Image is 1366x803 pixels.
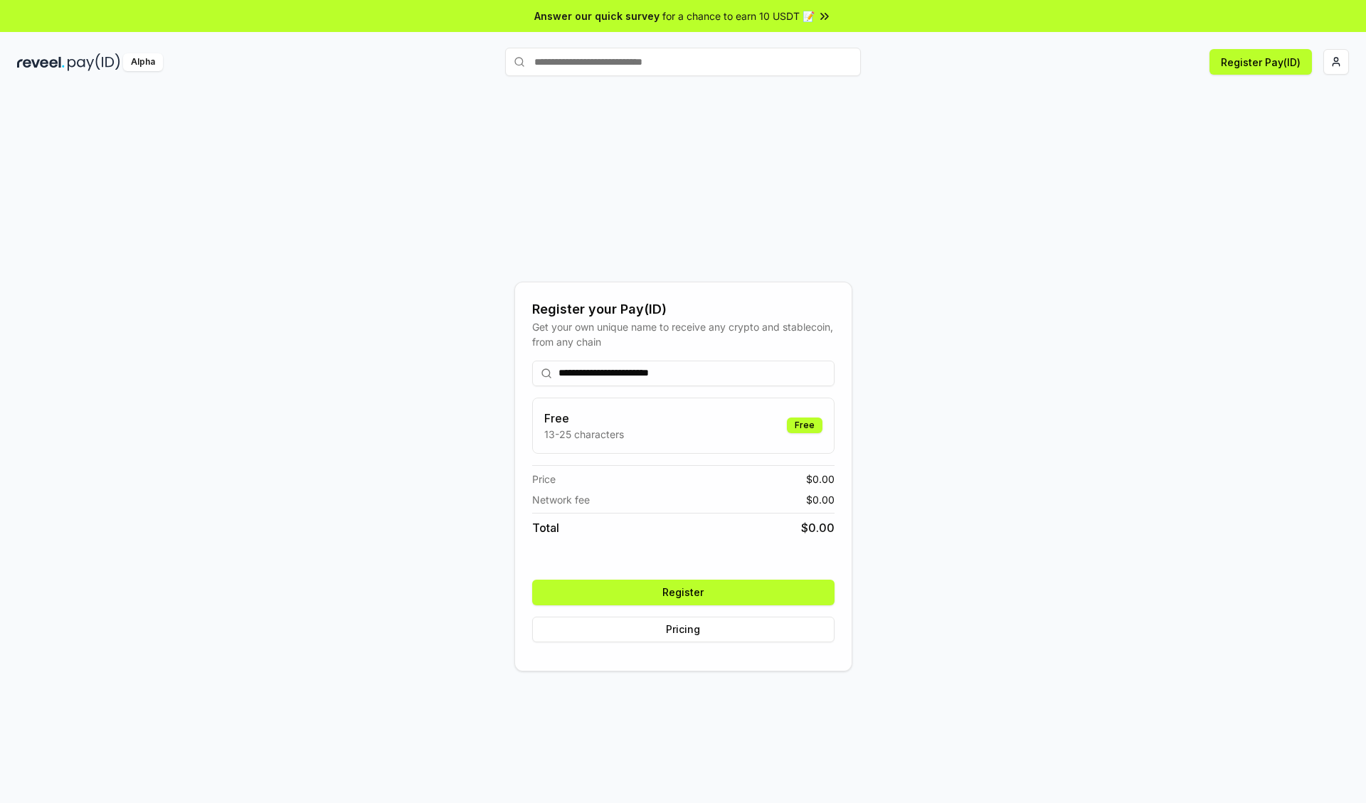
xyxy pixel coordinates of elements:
[532,519,559,536] span: Total
[532,472,556,486] span: Price
[662,9,815,23] span: for a chance to earn 10 USDT 📝
[806,492,835,507] span: $ 0.00
[532,580,835,605] button: Register
[534,9,660,23] span: Answer our quick survey
[532,299,835,319] div: Register your Pay(ID)
[532,492,590,507] span: Network fee
[1209,49,1312,75] button: Register Pay(ID)
[532,617,835,642] button: Pricing
[68,53,120,71] img: pay_id
[17,53,65,71] img: reveel_dark
[787,418,822,433] div: Free
[806,472,835,486] span: $ 0.00
[123,53,163,71] div: Alpha
[544,427,624,442] p: 13-25 characters
[544,410,624,427] h3: Free
[801,519,835,536] span: $ 0.00
[532,319,835,349] div: Get your own unique name to receive any crypto and stablecoin, from any chain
